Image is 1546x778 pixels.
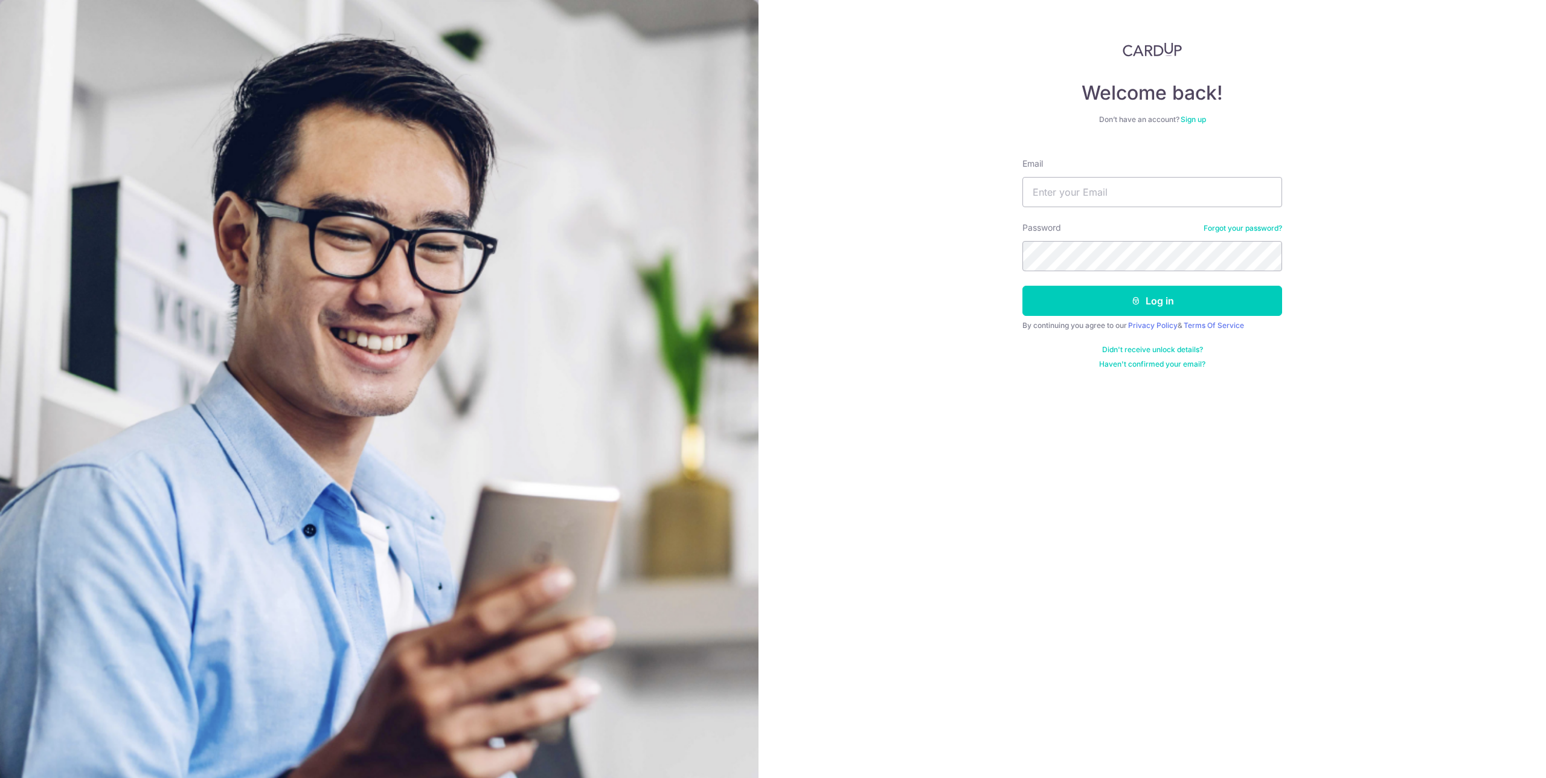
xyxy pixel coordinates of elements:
[1204,223,1282,233] a: Forgot your password?
[1022,286,1282,316] button: Log in
[1022,115,1282,124] div: Don’t have an account?
[1022,158,1043,170] label: Email
[1022,222,1061,234] label: Password
[1123,42,1182,57] img: CardUp Logo
[1102,345,1203,355] a: Didn't receive unlock details?
[1099,359,1205,369] a: Haven't confirmed your email?
[1181,115,1206,124] a: Sign up
[1022,81,1282,105] h4: Welcome back!
[1128,321,1178,330] a: Privacy Policy
[1022,177,1282,207] input: Enter your Email
[1184,321,1244,330] a: Terms Of Service
[1022,321,1282,330] div: By continuing you agree to our &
